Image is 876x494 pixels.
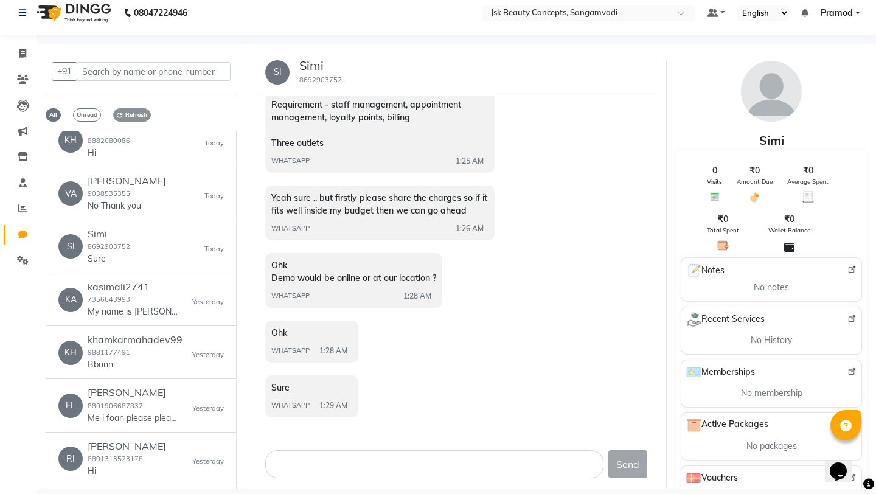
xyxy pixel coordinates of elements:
span: ₹0 [784,213,794,226]
span: Pramod [821,7,853,19]
h6: [PERSON_NAME] [88,440,166,452]
p: Bbnnn [88,358,179,371]
div: SI [265,60,290,85]
p: Me i foan please please please [88,412,179,425]
small: 9038535355 [88,189,130,198]
small: Today [204,138,224,148]
small: 8882080086 [88,136,130,145]
div: RI [58,447,83,471]
span: Ohk Demo would be online or at our location ? [271,260,436,284]
h6: Simi [88,228,130,240]
small: 8692903752 [299,75,342,84]
p: Sure [88,252,130,265]
p: Hi [88,147,130,159]
div: KH [58,341,83,365]
span: ₹0 [749,164,760,177]
div: SI [58,234,83,259]
p: My name is [PERSON_NAME] I am [PERSON_NAME] shop [88,305,179,318]
span: ₹0 [803,164,813,177]
img: Total Spent Icon [717,240,729,251]
span: Amount Due [737,177,773,186]
small: 7356643993 [88,295,130,304]
span: Yeah sure .. but firstly please share the charges so if it fits well inside my budget then we can... [271,192,487,216]
span: Visits [707,177,722,186]
small: Today [204,244,224,254]
span: WHATSAPP [271,400,310,411]
span: Vouchers [686,471,738,485]
img: avatar [741,61,802,122]
input: Search by name or phone number [77,62,231,81]
span: Refresh [113,108,151,122]
span: 1:28 AM [319,346,347,357]
small: Yesterday [192,350,224,360]
div: Simi [676,131,867,150]
span: WHATSAPP [271,156,310,166]
span: 1:29 AM [319,400,347,411]
small: 8801313523178 [88,454,143,463]
span: 0 [712,164,717,177]
div: KA [58,288,83,312]
div: KH [58,128,83,153]
span: 1:26 AM [456,223,484,234]
span: Active Packages [686,418,768,433]
p: Hi [88,465,166,478]
h5: Simi [299,58,342,73]
span: No membership [741,387,802,400]
span: ₹0 [718,213,728,226]
span: No History [751,334,792,347]
span: No notes [754,281,789,294]
span: Unread [73,108,101,122]
span: Average Spent [787,177,829,186]
h6: kasimali2741 [88,281,179,293]
span: WHATSAPP [271,346,310,356]
span: Recent Services [686,312,765,327]
span: 1:28 AM [403,291,431,302]
div: VA [58,181,83,206]
span: Requirement - staff management, appointment management, loyalty points, billing Three outlets [271,99,461,148]
small: 8692903752 [88,242,130,251]
span: 1:25 AM [456,156,484,167]
span: Ohk [271,327,287,338]
img: Amount Due Icon [749,191,760,203]
h6: [PERSON_NAME] [88,175,166,187]
span: WHATSAPP [271,291,310,301]
span: Notes [686,263,725,279]
img: Average Spent Icon [802,191,814,203]
h6: [PERSON_NAME] [88,387,179,398]
span: Total Spent [707,226,739,235]
small: Yesterday [192,403,224,414]
button: +91 [52,62,77,81]
h6: khamkarmahadev99 [88,334,182,346]
span: No packages [746,440,797,453]
small: Yesterday [192,456,224,467]
span: Memberships [686,365,755,380]
div: EL [58,394,83,418]
span: Sure [271,382,290,393]
span: WHATSAPP [271,223,310,234]
small: Yesterday [192,297,224,307]
iframe: chat widget [825,445,864,482]
small: 8801906687832 [88,402,143,410]
small: 9881177491 [88,348,130,357]
span: Wallet Balance [768,226,810,235]
p: No Thank you [88,200,166,212]
span: All [46,108,61,122]
small: Today [204,191,224,201]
